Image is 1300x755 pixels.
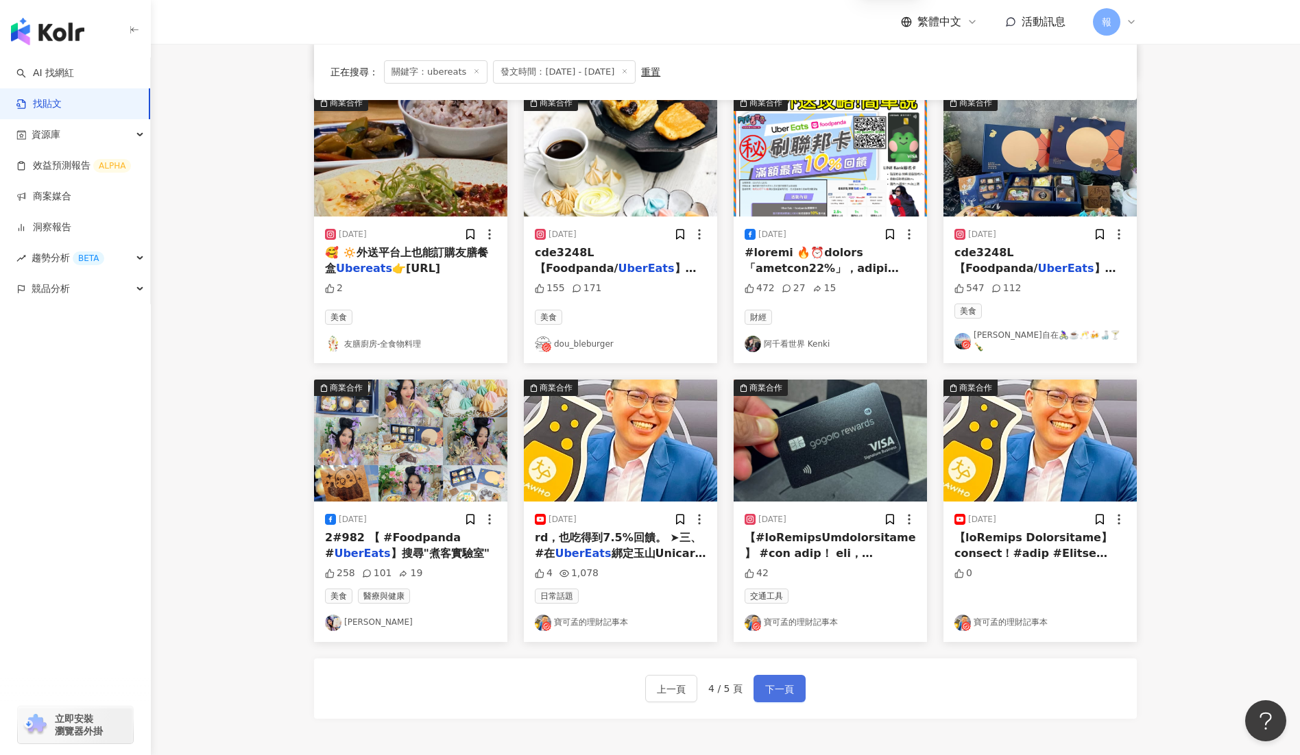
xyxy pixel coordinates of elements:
[524,95,717,216] img: post-image
[758,229,786,240] div: [DATE]
[954,615,971,631] img: KOL Avatar
[55,713,103,737] span: 立即安裝 瀏覽器外掛
[943,95,1137,216] img: post-image
[954,304,982,319] span: 美食
[334,547,390,560] mark: UberEats
[745,336,916,352] a: KOL Avatar阿千看世界 Kenki
[535,310,562,325] span: 美食
[384,60,487,84] span: 關鍵字：ubereats
[535,589,579,604] span: 日常話題
[73,251,104,265] div: BETA
[765,681,794,697] span: 下一頁
[749,381,782,395] div: 商業合作
[734,95,927,216] div: post-image商業合作
[325,246,488,274] span: 🥰 🔅外送平台上也能訂購友膳餐盒
[812,282,836,295] div: 15
[524,380,717,502] img: post-image
[339,229,367,240] div: [DATE]
[535,336,706,352] a: KOL Avatardou_bleburger
[745,336,761,352] img: KOL Avatar
[362,567,392,580] div: 101
[325,310,352,325] span: 美食
[572,282,602,295] div: 171
[325,531,461,559] span: 2#982 【 #Foodpanda #
[734,95,927,216] img: post-image
[314,380,507,502] img: post-image
[749,96,782,110] div: 商業合作
[549,514,577,525] div: [DATE]
[325,615,496,631] a: KOL Avatar[PERSON_NAME]
[314,95,507,216] div: post-image商業合作
[535,615,551,631] img: KOL Avatar
[954,333,971,349] img: KOL Avatar
[22,714,49,736] img: chrome extension
[1245,700,1286,741] iframe: Help Scout Beacon - Open
[11,18,84,45] img: logo
[18,706,133,743] a: chrome extension立即安裝 瀏覽器外掛
[16,159,131,173] a: 效益預測報告ALPHA
[641,66,660,77] div: 重置
[959,381,992,395] div: 商業合作
[325,336,496,352] a: KOL Avatar友膳廚房-全食物料理
[336,262,392,275] mark: Ubereats
[991,282,1022,295] div: 112
[657,681,686,697] span: 上一頁
[32,119,60,150] span: 資源庫
[535,547,706,575] span: 綁定玉山Unicard實
[535,531,701,559] span: rd，也吃得到7.5%回饋。 ➤三、#在
[954,615,1126,631] a: KOL Avatar寶可孟的理財記事本
[745,567,769,580] div: 42
[535,246,618,274] span: cde3248L 【Foodpanda/
[758,514,786,525] div: [DATE]
[16,221,71,234] a: 洞察報告
[535,336,551,352] img: KOL Avatar
[535,615,706,631] a: KOL Avatar寶可孟的理財記事本
[954,567,972,580] div: 0
[524,380,717,502] div: post-image商業合作
[32,243,104,273] span: 趨勢分析
[968,229,996,240] div: [DATE]
[398,567,422,580] div: 19
[330,66,378,77] span: 正在搜尋 ：
[330,96,363,110] div: 商業合作
[493,60,636,84] span: 發文時間：[DATE] - [DATE]
[645,675,697,702] button: 上一頁
[325,589,352,604] span: 美食
[555,547,611,560] mark: UberEats
[734,380,927,502] img: post-image
[943,380,1137,502] div: post-image商業合作
[535,262,697,290] span: 】搜尋”煮客實驗室“
[16,97,62,111] a: 找貼文
[16,190,71,203] a: 商案媒合
[943,95,1137,216] div: post-image商業合作
[745,310,772,325] span: 財經
[540,381,573,395] div: 商業合作
[1022,15,1066,28] span: 活動訊息
[524,95,717,216] div: post-image商業合作
[325,282,343,295] div: 2
[325,336,341,352] img: KOL Avatar
[325,615,341,631] img: KOL Avatar
[968,514,996,525] div: [DATE]
[339,514,367,525] div: [DATE]
[954,330,1126,353] a: KOL Avatar[PERSON_NAME]自在🚴🏽‍♀️☕️🥂🍻🍶🍸🍾
[314,95,507,216] img: post-image
[32,273,70,304] span: 競品分析
[745,615,761,631] img: KOL Avatar
[959,96,992,110] div: 商業合作
[392,262,440,275] span: 👉[URL]
[618,262,674,275] mark: UberEats
[535,282,565,295] div: 155
[943,380,1137,502] img: post-image
[954,282,985,295] div: 547
[540,96,573,110] div: 商業合作
[549,229,577,240] div: [DATE]
[325,567,355,580] div: 258
[559,567,599,580] div: 1,078
[314,380,507,502] div: post-image商業合作
[391,547,490,560] span: 】搜尋"煮客實驗室"
[16,253,26,263] span: rise
[1037,262,1094,275] mark: UberEats
[16,66,74,80] a: searchAI 找網紅
[754,675,806,702] button: 下一頁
